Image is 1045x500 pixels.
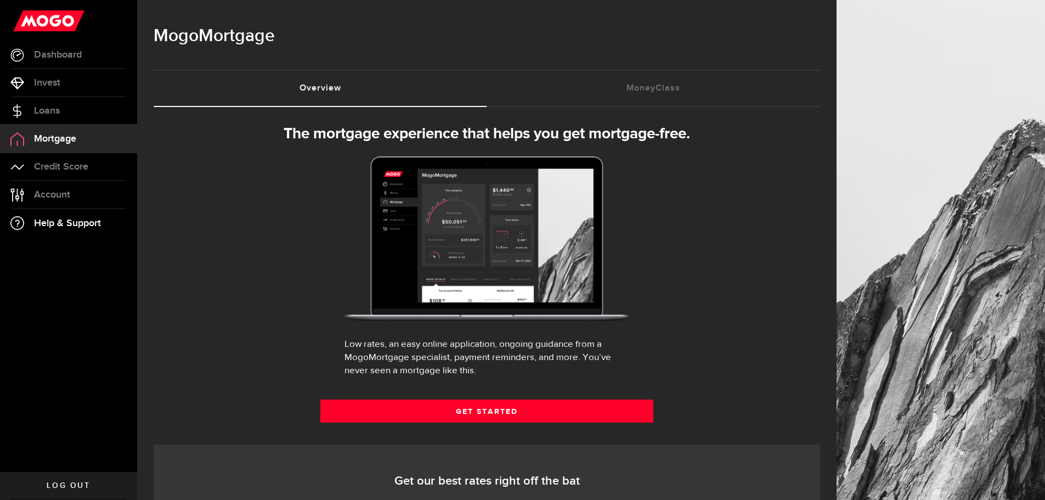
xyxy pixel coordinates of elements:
[154,25,199,47] span: Mogo
[34,106,60,116] span: Loans
[189,474,784,489] h4: Get our best rates right off the bat
[9,4,42,37] button: Open LiveChat chat widget
[34,162,88,172] span: Credit Score
[487,71,821,106] a: MoneyClass
[154,71,487,106] a: Overview
[344,338,629,378] div: Low rates, an easy online application, ongoing guidance from a MogoMortgage specialist, payment r...
[209,125,764,143] h3: The mortgage experience that helps you get mortgage-free.
[34,78,60,88] span: Invest
[34,190,70,200] span: Account
[320,400,654,423] a: Get Started
[34,218,101,228] span: Help & Support
[47,482,90,490] span: Log out
[154,22,820,50] h1: Mortgage
[34,134,76,144] span: Mortgage
[34,50,82,60] span: Dashboard
[154,70,820,107] ul: Tabs Navigation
